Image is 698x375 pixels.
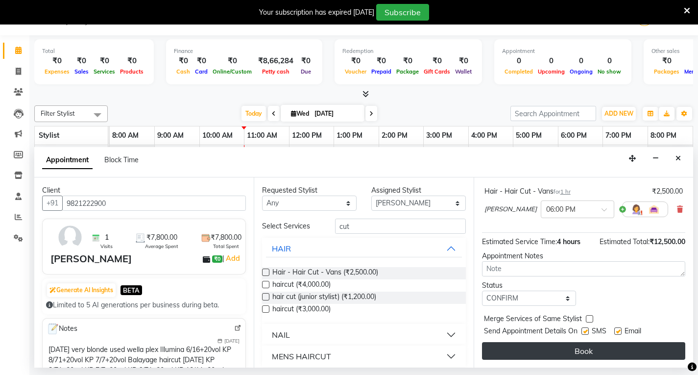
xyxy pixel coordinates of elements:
[484,204,537,214] span: [PERSON_NAME]
[482,251,685,261] div: Appointment Notes
[602,107,636,121] button: ADD NEW
[145,243,178,250] span: Average Spent
[648,128,679,143] a: 8:00 PM
[394,68,421,75] span: Package
[39,131,59,140] span: Stylist
[535,68,567,75] span: Upcoming
[146,232,177,243] span: ₹7,800.00
[262,185,357,196] div: Requested Stylist
[193,55,210,67] div: ₹0
[224,252,241,264] a: Add
[72,55,91,67] div: ₹0
[335,219,466,234] input: Search by service name
[266,348,461,365] button: MENS HAIRCUT
[272,350,331,362] div: MENS HAIRCUT
[482,280,577,291] div: Status
[272,243,291,254] div: HAIR
[630,203,642,215] img: Hairdresser.png
[535,55,567,67] div: 0
[244,128,280,143] a: 11:00 AM
[560,188,571,195] span: 1 hr
[118,55,146,67] div: ₹0
[42,55,72,67] div: ₹0
[193,68,210,75] span: Card
[42,185,246,196] div: Client
[255,221,327,231] div: Select Services
[62,196,246,211] input: Search by Name/Mobile/Email/Code
[595,68,624,75] span: No show
[376,4,429,21] button: Subscribe
[210,68,254,75] span: Online/Custom
[369,68,394,75] span: Prepaid
[510,106,596,121] input: Search Appointment
[47,323,77,335] span: Notes
[259,7,374,18] div: Your subscription has expired [DATE]
[554,188,571,195] small: for
[379,128,410,143] a: 2:00 PM
[42,47,146,55] div: Total
[118,68,146,75] span: Products
[603,128,634,143] a: 7:00 PM
[342,55,369,67] div: ₹0
[91,68,118,75] span: Services
[222,252,241,264] span: |
[648,203,660,215] img: Interior.png
[625,326,641,338] span: Email
[241,106,266,121] span: Today
[260,68,292,75] span: Petty cash
[272,329,290,341] div: NAIL
[421,55,453,67] div: ₹0
[120,285,142,295] span: BETA
[272,304,331,316] span: haircut (₹3,000.00)
[502,47,624,55] div: Appointment
[42,151,93,169] span: Appointment
[312,106,361,121] input: 2025-09-03
[211,232,241,243] span: ₹7,800.00
[557,237,580,246] span: 4 hours
[502,68,535,75] span: Completed
[224,337,240,345] span: [DATE]
[371,185,466,196] div: Assigned Stylist
[266,240,461,257] button: HAIR
[342,68,369,75] span: Voucher
[502,55,535,67] div: 0
[482,237,557,246] span: Estimated Service Time:
[600,237,650,246] span: Estimated Total:
[469,128,500,143] a: 4:00 PM
[272,292,376,304] span: hair cut (junior stylist) (₹1,200.00)
[298,68,313,75] span: Due
[482,342,685,360] button: Book
[47,283,116,297] button: Generate AI Insights
[213,243,239,250] span: Total Spent
[104,155,139,164] span: Block Time
[453,68,474,75] span: Wallet
[41,109,75,117] span: Filter Stylist
[272,279,331,292] span: haircut (₹4,000.00)
[567,68,595,75] span: Ongoing
[484,314,582,326] span: Merge Services of Same Stylist
[100,243,113,250] span: Visits
[212,255,222,263] span: ₹0
[155,128,186,143] a: 9:00 AM
[342,47,474,55] div: Redemption
[394,55,421,67] div: ₹0
[595,55,624,67] div: 0
[110,128,141,143] a: 8:00 AM
[651,68,682,75] span: Packages
[105,232,109,243] span: 1
[453,55,474,67] div: ₹0
[421,68,453,75] span: Gift Cards
[671,151,685,166] button: Close
[289,128,324,143] a: 12:00 PM
[513,128,544,143] a: 5:00 PM
[484,326,578,338] span: Send Appointment Details On
[369,55,394,67] div: ₹0
[200,128,235,143] a: 10:00 AM
[272,267,378,279] span: Hair - Hair Cut - Vans (₹2,500.00)
[424,128,455,143] a: 3:00 PM
[651,55,682,67] div: ₹0
[50,251,132,266] div: [PERSON_NAME]
[254,55,297,67] div: ₹8,66,284
[604,110,633,117] span: ADD NEW
[297,55,314,67] div: ₹0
